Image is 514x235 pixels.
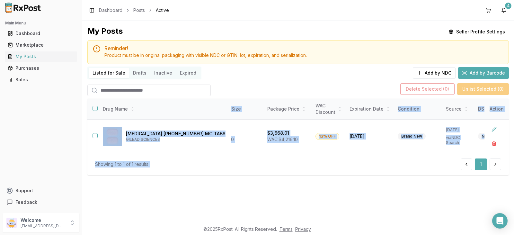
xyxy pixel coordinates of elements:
button: Inactive [150,68,176,78]
p: [EMAIL_ADDRESS][DOMAIN_NAME] [21,223,65,229]
button: Marketplace [3,40,79,50]
div: Showing 1 to 1 of 1 results [95,161,148,167]
img: User avatar [6,218,17,228]
p: [MEDICAL_DATA] [PHONE_NUMBER] MG TABS [126,131,226,137]
div: WAC Discount [315,103,342,115]
div: Purchases [8,65,74,71]
button: Add by NDC [413,67,456,79]
button: Add by Barcode [458,67,509,79]
h5: Reminder! [104,46,503,51]
button: Listed for Sale [89,68,129,78]
a: Dashboard [5,28,77,39]
div: Brand New [398,133,426,140]
th: Action [484,99,509,120]
span: [DATE] [350,133,390,140]
div: Expiration Date [350,106,390,112]
img: RxPost Logo [3,3,44,13]
button: Feedback [3,196,79,208]
button: Support [3,185,79,196]
a: Sales [5,74,77,86]
a: Dashboard [99,7,122,14]
button: Expired [176,68,200,78]
a: Privacy [295,226,311,232]
p: $3,668.01 [267,130,289,136]
p: via NDC Search [446,135,470,145]
div: Product must be in original packaging with visible NDC or GTIN, lot, expiration, and serialization. [104,52,503,59]
a: Marketplace [5,39,77,51]
button: 1 [475,158,487,170]
div: 4 [505,3,511,9]
button: My Posts [3,51,79,62]
th: Condition [394,99,442,120]
div: Open Intercom Messenger [492,213,508,229]
div: Package Price [267,106,308,112]
button: Drafts [129,68,150,78]
a: Purchases [5,62,77,74]
td: Full [215,120,263,153]
div: Marketplace [8,42,74,48]
button: Sales [3,75,79,85]
nav: breadcrumb [99,7,169,14]
h2: Main Menu [5,21,77,26]
p: [DATE] [446,127,470,132]
div: My Posts [87,26,123,38]
a: Posts [133,7,145,14]
div: My Posts [8,53,74,60]
img: Biktarvy 30-120-15 MG TABS [103,127,122,146]
button: Edit [488,123,500,135]
button: Purchases [3,63,79,73]
span: Active [156,7,169,14]
div: Drug Name [103,106,226,112]
button: 4 [499,5,509,15]
div: Source [446,106,470,112]
button: Dashboard [3,28,79,39]
div: 13% OFF [315,133,339,140]
a: My Posts [5,51,77,62]
p: Welcome [21,217,65,223]
div: Sales [8,77,74,83]
th: Pack Size [215,99,263,120]
button: Seller Profile Settings [445,26,509,38]
span: WAC: $4,216.10 [267,137,298,142]
div: Dashboard [8,30,74,37]
span: Feedback [15,199,37,205]
p: GILEAD SCIENCES [126,137,226,142]
div: Not Uploaded [478,133,512,140]
button: Delete [488,138,500,149]
a: Terms [279,226,293,232]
